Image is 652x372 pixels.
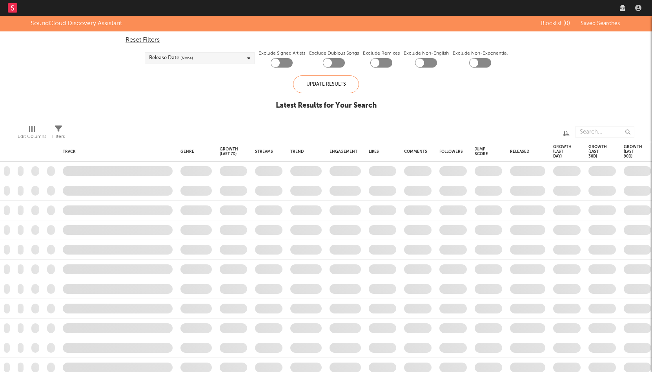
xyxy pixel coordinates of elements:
[475,147,490,156] div: Jump Score
[563,21,570,26] span: ( 0 )
[18,122,46,145] div: Edit Columns
[404,49,449,58] label: Exclude Non-English
[276,101,377,110] div: Latest Results for Your Search
[293,75,359,93] div: Update Results
[180,149,200,154] div: Genre
[439,149,463,154] div: Followers
[369,149,384,154] div: Likes
[63,149,169,154] div: Track
[180,53,193,63] span: (None)
[404,149,427,154] div: Comments
[588,145,607,159] div: Growth (last 30d)
[576,126,634,138] input: Search...
[553,145,572,159] div: Growth (last day)
[581,21,621,26] span: Saved Searches
[52,122,65,145] div: Filters
[290,149,318,154] div: Trend
[624,145,642,159] div: Growth (last 90d)
[31,19,122,28] div: SoundCloud Discovery Assistant
[510,149,534,154] div: Released
[220,147,238,156] div: Growth (last 7d)
[330,149,357,154] div: Engagement
[578,20,621,27] button: Saved Searches
[541,21,570,26] span: Blocklist
[259,49,305,58] label: Exclude Signed Artists
[453,49,508,58] label: Exclude Non-Exponential
[126,35,526,45] div: Reset Filters
[255,149,273,154] div: Streams
[363,49,400,58] label: Exclude Remixes
[309,49,359,58] label: Exclude Dubious Songs
[18,132,46,141] div: Edit Columns
[52,132,65,141] div: Filters
[149,53,193,63] div: Release Date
